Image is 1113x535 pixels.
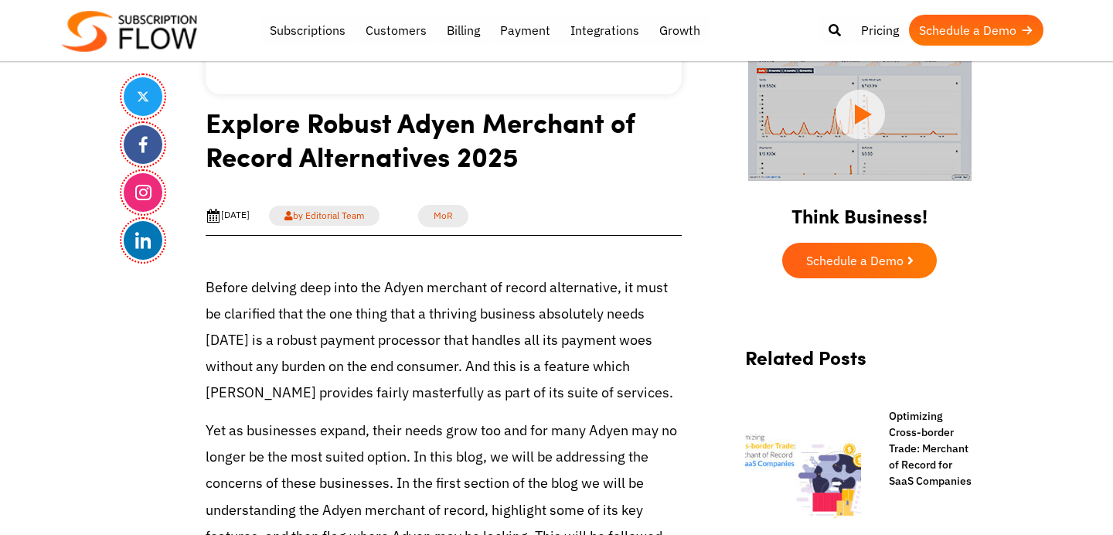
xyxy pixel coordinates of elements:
div: [DATE] [206,208,250,223]
a: Schedule a Demo [782,243,937,278]
a: Billing [437,15,490,46]
a: by Editorial Team [269,206,380,226]
a: Pricing [851,15,909,46]
img: Subscriptionflow [62,11,197,52]
h2: Related Posts [745,346,974,384]
a: Subscriptions [260,15,356,46]
h2: Think Business! [730,186,989,235]
a: Payment [490,15,560,46]
p: Before delving deep into the Adyen merchant of record alternative, it must be clarified that the ... [206,274,682,407]
a: Optimizing Cross-border Trade: Merchant of Record for SaaS Companies [873,408,974,489]
a: Integrations [560,15,649,46]
img: intro video [748,47,972,181]
span: Schedule a Demo [806,254,904,267]
a: Growth [649,15,710,46]
h1: Explore Robust Adyen Merchant of Record Alternatives 2025 [206,105,682,185]
img: merchant of record for saas companies [745,408,861,524]
a: Schedule a Demo [909,15,1043,46]
a: Customers [356,15,437,46]
a: MoR [418,205,468,227]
